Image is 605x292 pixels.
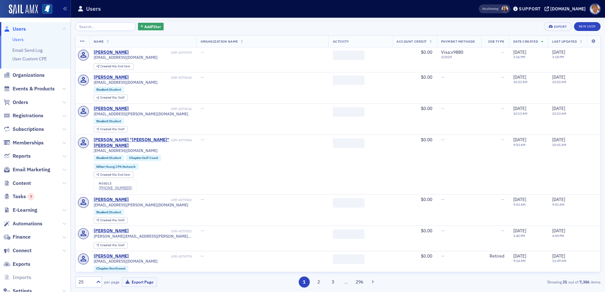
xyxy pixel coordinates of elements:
div: USR-4275251 [130,229,192,233]
span: [DATE] [552,228,565,234]
span: — [501,197,504,202]
span: — [501,228,504,234]
button: 1 [299,277,310,288]
a: Organizations [3,72,45,79]
span: Users [13,26,26,33]
span: Noma Burge [502,6,508,12]
time: 10:01 AM [552,143,566,147]
span: $0.00 [421,253,432,259]
div: 25 [78,279,92,285]
a: Tasks3 [3,193,34,200]
span: [EMAIL_ADDRESS][PERSON_NAME][DOMAIN_NAME] [94,203,188,207]
a: Orders [3,99,28,106]
button: Export [544,22,571,31]
img: SailAMX [9,4,38,15]
strong: 25 [562,279,568,285]
div: Student: [94,209,124,215]
div: Other: [94,163,139,170]
span: Job Type [488,39,504,44]
time: 10:13 AM [513,111,527,116]
time: 3:16 PM [513,55,525,59]
span: 2 / 2029 [441,55,477,59]
span: [DATE] [513,253,526,259]
time: 11:49 AM [552,259,566,263]
a: Connect [3,247,32,254]
div: [PERSON_NAME] "[PERSON_NAME]" [PERSON_NAME] [94,137,170,148]
time: 4:59 PM [552,234,564,238]
div: Showing out of items [430,279,601,285]
span: ‌ [333,51,365,60]
button: 3 [327,277,339,288]
span: Chapter : [129,155,142,160]
span: — [441,137,445,143]
div: Staff [100,244,124,247]
div: Retired [486,253,504,259]
span: [DATE] [513,228,526,234]
a: Exports [3,261,30,268]
span: Other : [96,164,106,169]
span: ‌ [333,138,365,148]
span: Last Updated [552,39,577,44]
span: Student : [96,119,109,123]
div: Also [482,7,488,11]
span: — [201,253,204,259]
h1: Users [86,5,101,13]
button: AddFilter [138,23,164,31]
span: [EMAIL_ADDRESS][DOMAIN_NAME] [94,259,158,264]
span: Student : [96,155,109,160]
span: — [501,106,504,111]
span: Profile [589,3,601,15]
span: Student : [96,87,109,92]
a: [PERSON_NAME] [94,75,129,80]
time: 10:23 AM [552,80,566,84]
span: Date Created [513,39,538,44]
span: $0.00 [421,228,432,234]
a: Users [3,26,26,33]
div: Student: [94,155,124,161]
span: ‌ [333,107,365,117]
span: Created Via : [100,243,118,247]
span: — [441,228,445,234]
span: Imports [13,274,31,281]
span: [DATE] [552,253,565,259]
div: End User [100,65,130,68]
time: 10:13 AM [552,111,566,116]
a: Imports [3,274,31,281]
div: [PERSON_NAME] [94,197,129,203]
span: Automations [13,220,42,227]
a: Other:Young CPA Network [96,165,136,169]
div: [DOMAIN_NAME] [550,6,586,12]
a: Chapter:Gulf Coast [129,156,158,160]
span: Chapter : [96,266,109,271]
span: Created Via : [100,95,118,100]
time: 9:14 AM [513,259,526,263]
span: $0.00 [421,137,432,143]
div: USR-4274774 [130,254,192,259]
time: 3:40 PM [513,234,525,238]
span: ‌ [333,198,365,208]
div: Support [519,6,541,12]
span: Activity [333,39,349,44]
div: USR-4275739 [130,51,192,55]
a: [PHONE_NUMBER] [99,186,132,190]
div: Created Via: End User [94,171,134,178]
span: — [441,253,445,259]
div: 3 [28,193,34,200]
time: 9:53 AM [513,202,526,207]
span: $0.00 [421,49,432,55]
span: [DATE] [552,74,565,80]
span: [PERSON_NAME][EMAIL_ADDRESS][PERSON_NAME][DOMAIN_NAME] [94,234,192,239]
span: ‌ [333,254,365,264]
div: Staff [100,96,124,100]
span: [DATE] [552,49,565,55]
a: Student:Student [96,210,121,214]
span: [EMAIL_ADDRESS][DOMAIN_NAME] [94,55,158,60]
span: Payment Methods [441,39,475,44]
span: Name [94,39,104,44]
a: Reports [3,153,31,160]
span: [DATE] [552,197,565,202]
div: Student: [94,118,124,124]
a: Finance [3,234,31,240]
span: Orders [13,99,28,106]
